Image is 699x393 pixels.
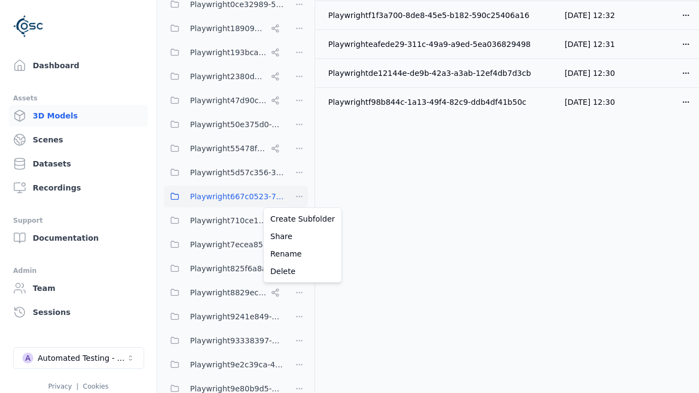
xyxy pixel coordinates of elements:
[266,210,339,228] a: Create Subfolder
[266,228,339,245] a: Share
[266,263,339,280] a: Delete
[266,245,339,263] a: Rename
